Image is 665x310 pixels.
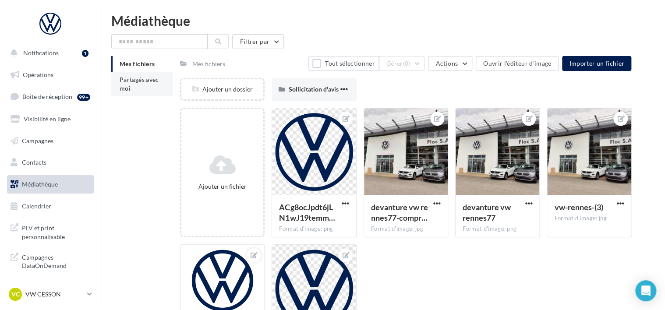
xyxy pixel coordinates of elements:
div: Médiathèque [111,14,654,27]
span: devanture vw rennes77 [463,202,511,222]
span: PLV et print personnalisable [22,222,90,241]
a: Contacts [5,153,96,172]
span: Actions [435,60,457,67]
a: Boîte de réception99+ [5,87,96,106]
a: Calendrier [5,197,96,215]
span: Notifications [23,49,59,56]
span: ACg8ocJpdt6jLN1wJ19temmX6mpnYrkCA7VqqmIDz5nqsBskjqT1jOmi [279,202,335,222]
a: Campagnes [5,132,96,150]
span: Mes fichiers [120,60,155,67]
span: Partagés avec moi [120,76,159,92]
a: VC VW CESSON [7,286,94,303]
button: Filtrer par [232,34,284,49]
span: VC [11,290,20,299]
a: Opérations [5,66,96,84]
a: Médiathèque [5,175,96,194]
span: Importer un fichier [569,60,624,67]
button: Importer un fichier [562,56,631,71]
button: Actions [428,56,472,71]
span: Campagnes DataOnDemand [22,251,90,270]
div: Mes fichiers [192,60,225,68]
div: Ajouter un dossier [181,85,263,94]
a: PLV et print personnalisable [5,218,96,244]
span: vw-rennes-(3) [554,202,603,212]
span: Boîte de réception [22,93,72,100]
div: Ajouter un fichier [185,182,260,191]
button: Notifications 1 [5,44,92,62]
a: Visibilité en ligne [5,110,96,128]
div: Format d'image: jpg [554,215,624,222]
span: Opérations [23,71,53,78]
span: Médiathèque [22,180,58,188]
div: Format d'image: jpg [371,225,441,233]
button: Gérer(0) [379,56,425,71]
span: Contacts [22,159,46,166]
span: (0) [403,60,410,67]
div: 1 [82,50,88,57]
button: Ouvrir l'éditeur d'image [476,56,559,71]
span: Sollicitation d'avis [288,85,338,93]
div: Open Intercom Messenger [635,280,656,301]
button: Tout sélectionner [308,56,378,71]
div: 99+ [77,94,90,101]
a: Campagnes DataOnDemand [5,248,96,274]
span: Calendrier [22,202,51,210]
div: Format d'image: png [463,225,532,233]
span: devanture vw rennes77-compressed [371,202,428,222]
span: Visibilité en ligne [24,115,71,123]
p: VW CESSON [25,290,84,299]
span: Campagnes [22,137,53,144]
div: Format d'image: png [279,225,349,233]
